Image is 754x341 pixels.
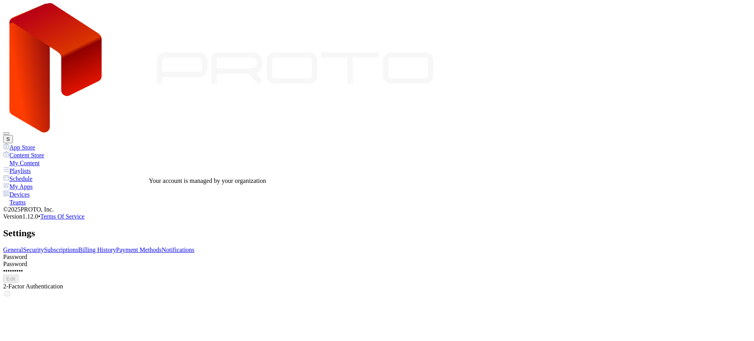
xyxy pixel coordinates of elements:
div: Your account is managed by your organization [149,177,266,184]
div: © 2025 PROTO, Inc. [3,206,751,213]
div: Password [3,261,751,268]
a: Payment Methods [116,246,162,253]
a: Billing History [78,246,116,253]
a: Teams [3,198,751,206]
div: Password [3,253,751,261]
a: App Store [3,143,751,151]
a: My Content [3,159,751,167]
a: My Apps [3,182,751,190]
a: Security [23,246,44,253]
div: Edit [6,276,15,282]
a: Notifications [162,246,195,253]
button: Edit [3,275,18,283]
a: Subscriptions [44,246,78,253]
a: General [3,246,23,253]
div: 2-Factor Authentication [3,283,751,290]
a: Playlists [3,167,751,175]
button: S [3,135,13,143]
a: Terms Of Service [40,213,85,220]
a: Schedule [3,175,751,182]
a: Content Store [3,151,751,159]
h2: Settings [3,228,751,239]
a: Devices [3,190,751,198]
span: Version 1.12.0 • [3,213,40,220]
div: ••••••••• [3,268,751,275]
